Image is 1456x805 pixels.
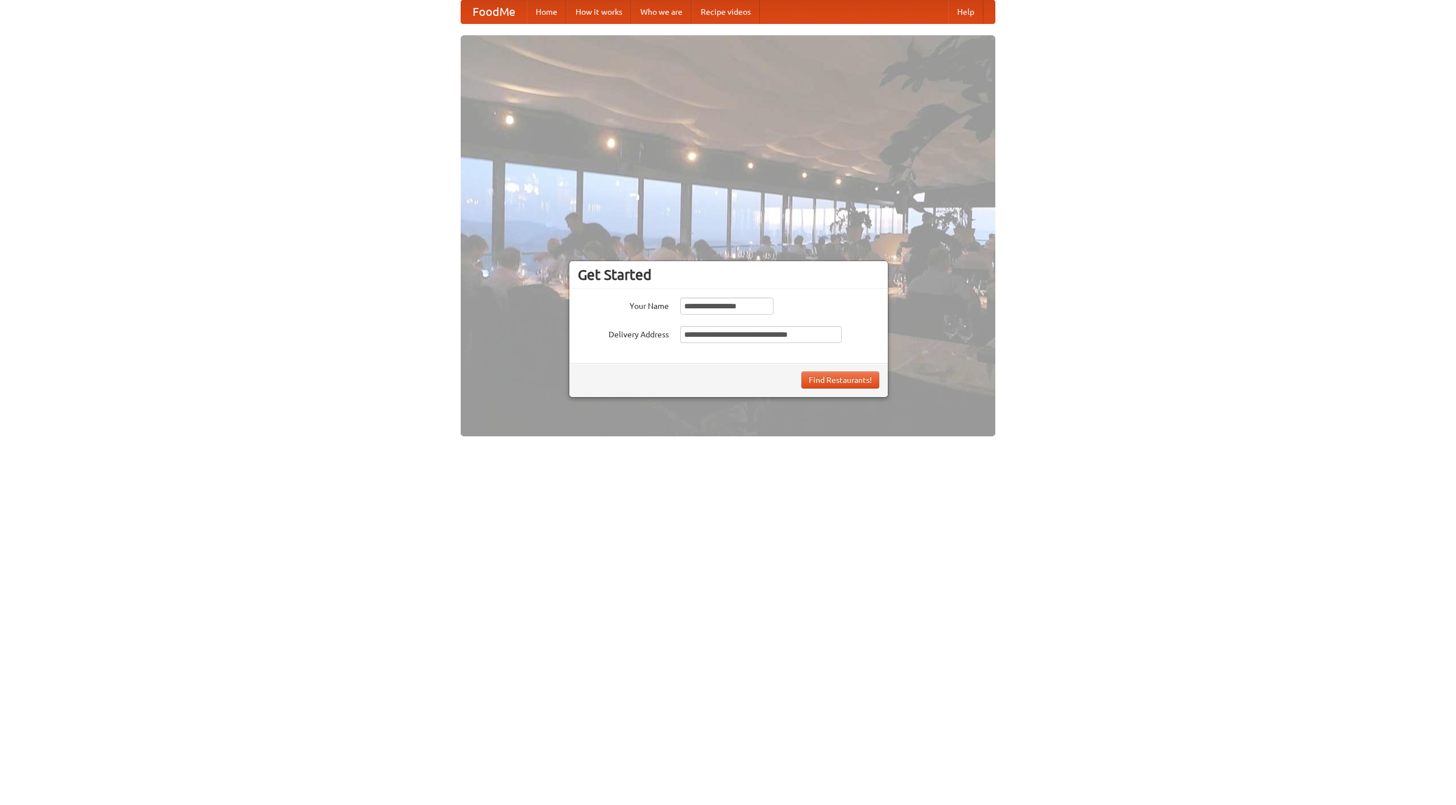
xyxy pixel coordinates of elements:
a: How it works [566,1,631,23]
a: Help [948,1,983,23]
a: Recipe videos [692,1,760,23]
a: Who we are [631,1,692,23]
a: FoodMe [461,1,527,23]
button: Find Restaurants! [801,371,879,389]
label: Delivery Address [578,326,669,340]
a: Home [527,1,566,23]
h3: Get Started [578,266,879,283]
label: Your Name [578,298,669,312]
